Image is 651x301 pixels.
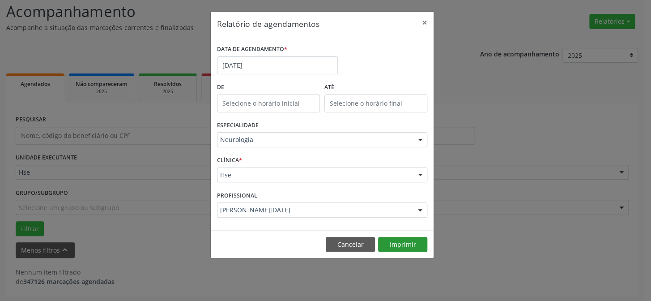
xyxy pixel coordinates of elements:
h5: Relatório de agendamentos [217,18,319,30]
label: PROFISSIONAL [217,189,257,202]
span: Hse [220,171,409,180]
span: [PERSON_NAME][DATE] [220,206,409,215]
label: ESPECIALIDADE [217,119,259,133]
input: Selecione o horário final [324,95,427,112]
label: CLÍNICA [217,154,242,168]
label: De [217,81,320,95]
label: ATÉ [324,81,427,95]
button: Close [416,12,434,34]
button: Cancelar [326,237,375,252]
input: Selecione uma data ou intervalo [217,56,338,74]
input: Selecione o horário inicial [217,95,320,112]
button: Imprimir [378,237,427,252]
label: DATA DE AGENDAMENTO [217,43,287,56]
span: Neurologia [220,135,409,144]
